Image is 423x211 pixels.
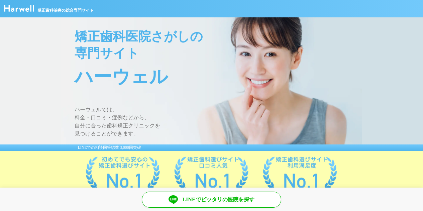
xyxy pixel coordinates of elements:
span: ハーウェル [75,62,362,92]
span: 矯正歯科治療の総合専門サイト [37,7,94,13]
span: 専門サイト [75,45,362,62]
div: LINEでの相談回答総数 3,000回突破 [61,144,362,151]
a: LINEでピッタリの医院を探す [142,192,281,208]
span: 自分に合った歯科矯正クリニックを [75,122,362,130]
span: 料金・口コミ・症例などから、 [75,114,362,122]
img: ハーウェル [4,5,34,12]
span: ハーウェルでは、 [75,106,362,114]
a: ハーウェル [4,7,34,13]
span: 矯正歯科医院さがしの [75,28,362,45]
span: 見つけることができます。 [75,130,362,138]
